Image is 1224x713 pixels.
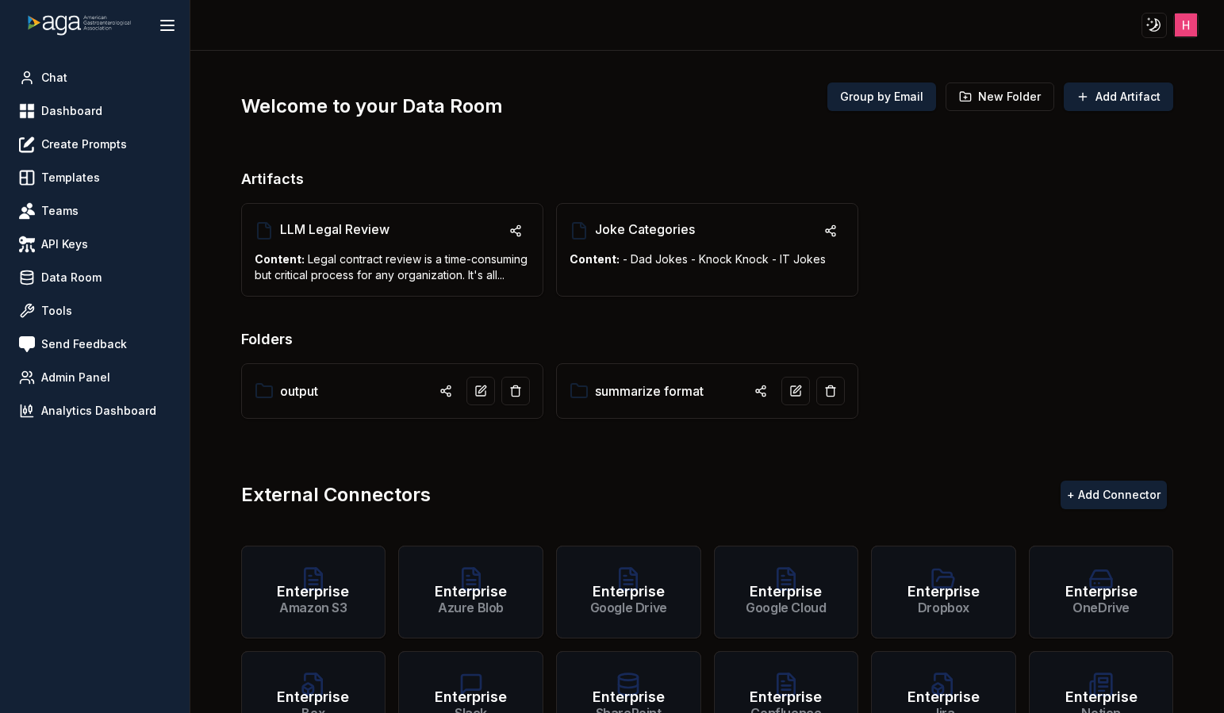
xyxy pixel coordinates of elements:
span: Enterprise [593,686,665,708]
img: ACg8ocJJXoBNX9W-FjmgwSseULRJykJmqCZYzqgfQpEi3YodQgNtRg=s96-c [1175,13,1198,36]
a: Joke Categories [570,220,695,242]
img: feedback [19,336,35,352]
span: Analytics Dashboard [41,403,156,419]
a: Create Prompts [13,130,177,159]
button: Group by Email [827,82,936,111]
p: - Dad Jokes - Knock Knock - IT Jokes [570,251,845,283]
a: Send Feedback [13,330,177,358]
span: Admin Panel [41,370,110,385]
h2: Artifacts [241,168,1174,190]
button: Add Artifact [1064,82,1173,111]
span: Teams [41,203,79,219]
a: summarize format [595,381,704,401]
a: Chat [13,63,177,92]
span: Enterprise [435,686,507,708]
span: Templates [41,170,100,186]
a: Analytics Dashboard [13,397,177,425]
h1: Welcome to your Data Room [241,94,503,119]
span: Joke Categories [595,220,695,239]
span: Create Prompts [41,136,127,152]
h1: External Connectors [241,482,431,508]
span: Data Room [41,270,102,286]
a: Teams [13,197,177,225]
span: Enterprise [1065,581,1138,603]
a: Tools [13,297,177,325]
span: Enterprise [277,686,349,708]
span: LLM Legal Review [280,220,389,239]
span: Enterprise [1065,686,1138,708]
span: Enterprise [277,581,349,603]
span: Enterprise [750,686,822,708]
button: + Add Connector [1061,481,1167,509]
span: API Keys [41,236,88,252]
a: LLM Legal Review [255,220,389,242]
span: Dashboard [41,103,102,119]
a: Dashboard [13,97,177,125]
span: Send Feedback [41,336,127,352]
a: Templates [13,163,177,192]
a: API Keys [13,230,177,259]
a: Content: - Dad Jokes - Knock Knock - IT Jokes [570,251,845,283]
span: Enterprise [435,581,507,603]
a: output [280,381,318,401]
a: Data Room [13,263,177,292]
span: Enterprise [907,686,980,708]
button: New Folder [946,82,1054,111]
strong: Content: [255,252,305,266]
a: Admin Panel [13,363,177,392]
span: Tools [41,303,72,319]
span: Enterprise [593,581,665,603]
h2: Folders [241,328,1174,351]
span: Chat [41,70,67,86]
p: Legal contract review is a time-consuming but critical process for any organization. It's all... [255,251,530,283]
strong: Content: [570,252,620,266]
a: Content: Legal contract review is a time-consuming but critical process for any organization. It'... [255,251,530,283]
span: Enterprise [750,581,822,603]
span: Enterprise [907,581,980,603]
